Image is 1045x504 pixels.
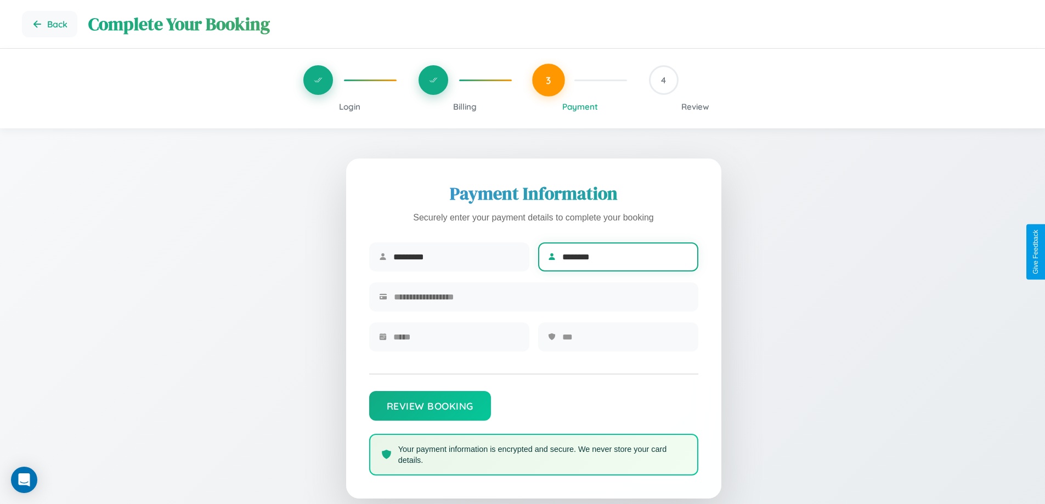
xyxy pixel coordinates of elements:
[453,101,477,112] span: Billing
[369,182,698,206] h2: Payment Information
[398,444,686,466] p: Your payment information is encrypted and secure. We never store your card details.
[22,11,77,37] button: Go back
[369,210,698,226] p: Securely enter your payment details to complete your booking
[681,101,709,112] span: Review
[562,101,598,112] span: Payment
[661,75,666,86] span: 4
[546,74,551,86] span: 3
[369,391,491,421] button: Review Booking
[88,12,1023,36] h1: Complete Your Booking
[11,467,37,493] div: Open Intercom Messenger
[1032,230,1040,274] div: Give Feedback
[339,101,360,112] span: Login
